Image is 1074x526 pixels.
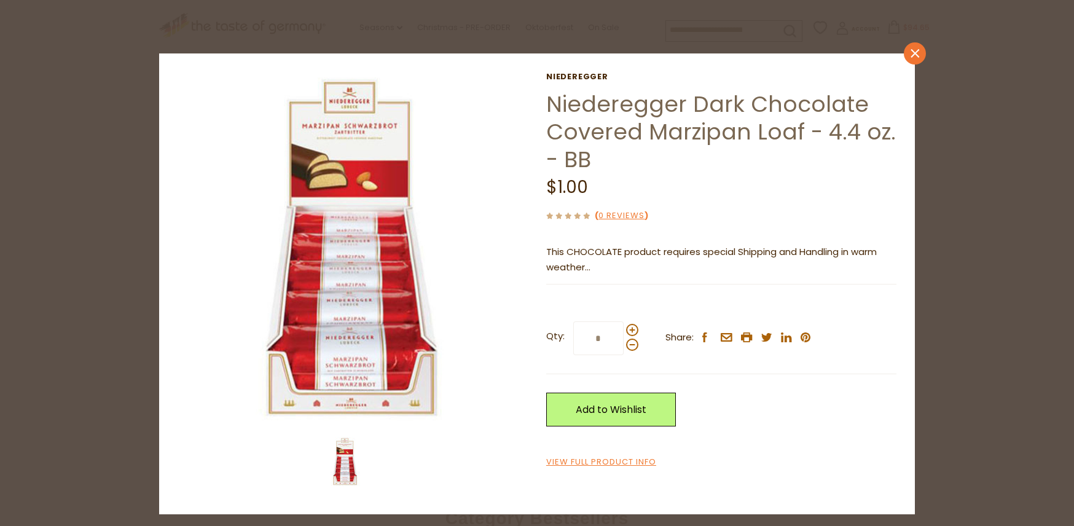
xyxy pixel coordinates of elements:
input: Qty: [573,321,624,355]
a: Niederegger [546,72,896,82]
p: This CHOCOLATE product requires special Shipping and Handling in warm weather [546,245,896,275]
a: Niederegger Dark Chocolate Covered Marzipan Loaf - 4.4 oz. - BB [546,88,896,175]
span: ( ) [595,210,648,221]
span: $1.00 [546,175,588,199]
span: Share: [665,330,694,345]
a: 0 Reviews [598,210,645,222]
a: Add to Wishlist [546,393,676,426]
img: Niederegger Dark Chocolate Covered Marzipan Loaf - 4.4 oz. - BB [178,72,528,423]
img: Niederegger Dark Chocolate Covered Marzipan Loaf - 4.4 oz. - BB [321,437,370,486]
a: View Full Product Info [546,456,656,469]
strong: Qty: [546,329,565,344]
